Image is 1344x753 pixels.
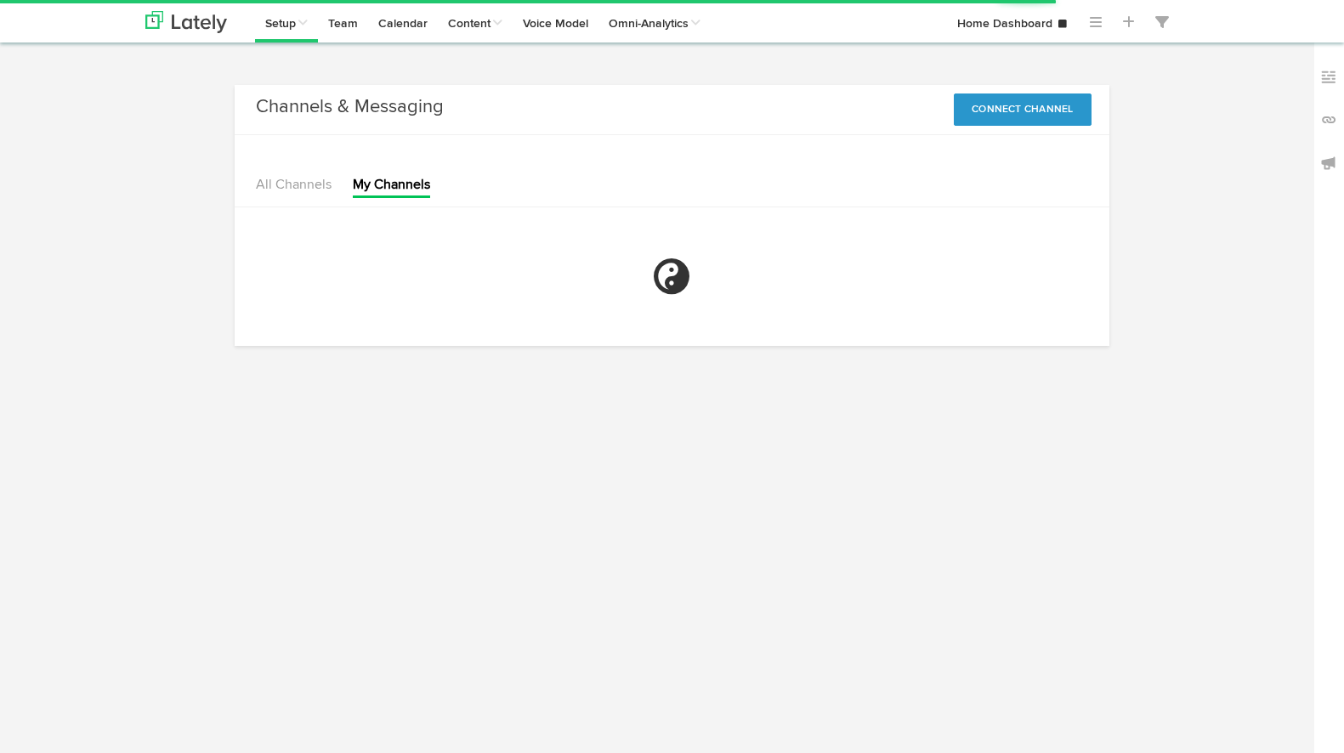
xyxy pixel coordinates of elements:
[145,11,227,33] img: logo_lately_bg_light.svg
[1320,111,1337,128] img: links_off.svg
[256,93,444,121] h3: Channels & Messaging
[1320,69,1337,86] img: keywords_off.svg
[256,178,332,192] a: All Channels
[954,93,1092,126] button: Connect Channel
[1320,155,1337,172] img: announcements_off.svg
[353,178,430,192] a: My Channels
